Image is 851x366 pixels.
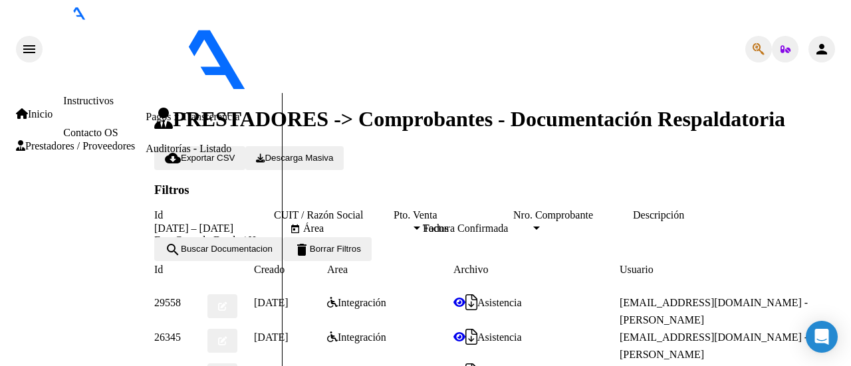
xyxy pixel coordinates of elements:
span: Asistencia [477,331,522,343]
span: Todos [423,223,449,234]
span: - omint [358,81,392,92]
span: - [PERSON_NAME] [392,81,482,92]
img: Logo SAAS [43,20,358,90]
datatable-header-cell: Area [327,261,453,278]
datatable-header-cell: Creado [254,261,327,278]
button: Borrar Filtros [283,237,372,261]
a: Instructivos [63,95,114,106]
mat-icon: delete [294,242,310,258]
a: Inicio [16,108,53,120]
div: Open Intercom Messenger [806,321,838,353]
h3: Filtros [154,183,846,197]
a: Contacto OS [63,127,118,138]
span: [EMAIL_ADDRESS][DOMAIN_NAME] - [PERSON_NAME] [620,331,808,360]
span: Integración [338,331,386,343]
span: Integración [338,297,386,308]
span: Usuario [620,264,654,275]
span: [EMAIL_ADDRESS][DOMAIN_NAME] - [PERSON_NAME] [620,297,808,325]
span: Borrar Filtros [294,244,361,254]
a: Prestadores / Proveedores [16,140,135,152]
i: Descargar documento [465,337,477,337]
span: Archivo [453,264,488,275]
button: Descarga Masiva [245,146,344,170]
datatable-header-cell: Usuario [620,261,819,278]
mat-icon: menu [21,41,37,57]
a: Auditorías - Listado [146,143,231,154]
button: Open calendar [287,221,303,237]
span: Asistencia [477,297,522,308]
span: Descarga Masiva [256,153,333,163]
a: Pagos x Transferencia [146,111,239,122]
span: PRESTADORES -> Comprobantes - Documentación Respaldatoria [154,107,785,131]
span: Area [327,264,348,275]
mat-icon: person [814,41,830,57]
datatable-header-cell: Archivo [453,261,620,278]
span: Área [303,223,411,234]
i: Descargar documento [465,302,477,303]
app-download-masive: Descarga masiva de comprobantes (adjuntos) [245,151,344,163]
